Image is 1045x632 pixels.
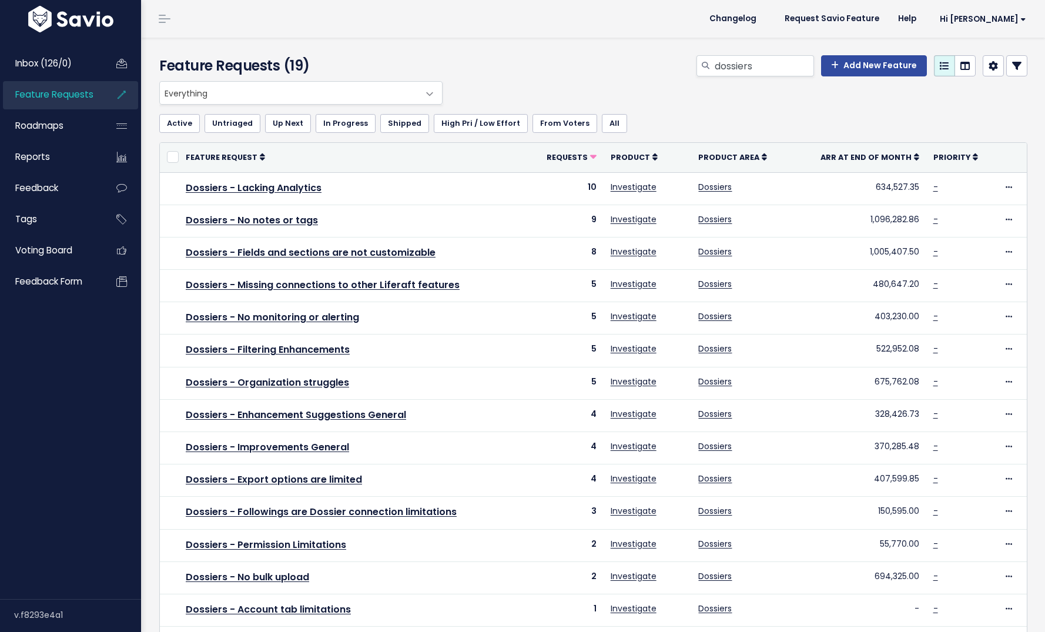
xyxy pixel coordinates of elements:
a: - [933,181,938,193]
a: Feedback form [3,268,98,295]
a: Inbox (126/0) [3,50,98,77]
a: Product [611,151,658,163]
a: Dossiers - Filtering Enhancements [186,343,350,356]
a: Untriaged [205,114,260,133]
a: - [933,473,938,484]
a: Dossiers - Improvements General [186,440,349,454]
td: 2 [527,561,604,594]
span: Everything [159,81,443,105]
a: Dossiers - Fields and sections are not customizable [186,246,436,259]
a: Dossiers - Enhancement Suggestions General [186,408,406,422]
a: Dossiers [698,570,732,582]
td: 150,595.00 [791,497,926,529]
a: - [933,213,938,225]
td: 480,647.20 [791,270,926,302]
td: 4 [527,432,604,464]
span: Feedback form [15,275,82,287]
a: From Voters [532,114,597,133]
span: Roadmaps [15,119,63,132]
a: Dossiers [698,278,732,290]
td: 1,096,282.86 [791,205,926,237]
td: 5 [527,335,604,367]
a: Investigate [611,440,657,452]
td: 694,325.00 [791,561,926,594]
span: Feedback [15,182,58,194]
a: Voting Board [3,237,98,264]
img: logo-white.9d6f32f41409.svg [25,6,116,32]
a: Investigate [611,538,657,550]
a: All [602,114,627,133]
a: Shipped [380,114,429,133]
a: Dossiers - Followings are Dossier connection limitations [186,505,457,519]
a: - [933,570,938,582]
td: 1,005,407.50 [791,237,926,269]
a: - [933,343,938,355]
a: Dossiers - No monitoring or alerting [186,310,359,324]
a: Dossiers [698,603,732,614]
a: - [933,538,938,550]
span: Priority [933,152,970,162]
a: Priority [933,151,978,163]
a: Dossiers - Account tab limitations [186,603,351,616]
a: Dossiers [698,473,732,484]
a: Dossiers - Permission Limitations [186,538,346,551]
td: 675,762.08 [791,367,926,399]
a: Add New Feature [821,55,927,76]
ul: Filter feature requests [159,114,1027,133]
a: Dossiers [698,376,732,387]
a: Hi [PERSON_NAME] [926,10,1036,28]
span: Voting Board [15,244,72,256]
a: Dossiers [698,213,732,225]
a: Dossiers [698,181,732,193]
td: - [791,594,926,626]
a: Investigate [611,473,657,484]
div: v.f8293e4a1 [14,600,141,630]
a: Requests [547,151,597,163]
a: Investigate [611,310,657,322]
span: Product [611,152,650,162]
td: 370,285.48 [791,432,926,464]
a: Reports [3,143,98,170]
a: Dossiers - Lacking Analytics [186,181,321,195]
span: Tags [15,213,37,225]
a: Dossiers [698,538,732,550]
td: 522,952.08 [791,335,926,367]
td: 3 [527,497,604,529]
a: - [933,310,938,322]
a: ARR at End of Month [820,151,919,163]
a: Investigate [611,505,657,517]
h4: Feature Requests (19) [159,55,437,76]
a: Investigate [611,408,657,420]
span: Feature Request [186,152,257,162]
a: - [933,440,938,452]
a: Feature Request [186,151,265,163]
td: 634,527.35 [791,172,926,205]
span: Changelog [709,15,756,23]
a: Roadmaps [3,112,98,139]
span: Product Area [698,152,759,162]
a: - [933,376,938,387]
a: Dossiers [698,343,732,355]
td: 4 [527,399,604,432]
td: 328,426.73 [791,399,926,432]
span: Inbox (126/0) [15,57,72,69]
a: High Pri / Low Effort [434,114,528,133]
a: Dossiers [698,440,732,452]
a: Investigate [611,181,657,193]
a: Investigate [611,570,657,582]
a: Request Savio Feature [775,10,889,28]
a: Dossiers [698,505,732,517]
a: Dossiers [698,408,732,420]
a: Tags [3,206,98,233]
span: Reports [15,151,50,163]
a: Investigate [611,603,657,614]
td: 10 [527,172,604,205]
a: Product Area [698,151,767,163]
a: Investigate [611,278,657,290]
a: Dossiers - Organization struggles [186,376,349,389]
a: Investigate [611,213,657,225]
a: Feature Requests [3,81,98,108]
a: Dossiers - Missing connections to other Liferaft features [186,278,460,292]
td: 407,599.85 [791,464,926,497]
a: - [933,246,938,258]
